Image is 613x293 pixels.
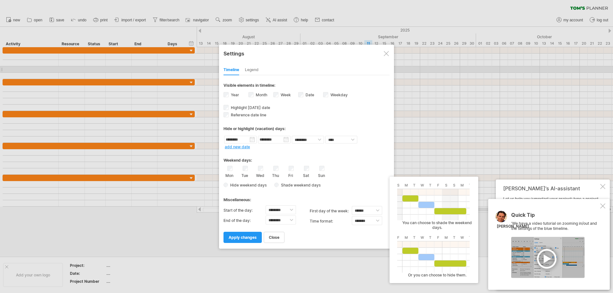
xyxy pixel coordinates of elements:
label: Date [304,92,314,97]
span: close [269,235,279,240]
label: Mon [225,172,233,178]
label: End of the day: [223,216,266,226]
label: Month [254,92,267,97]
label: Wed [256,172,264,178]
label: Weekday [329,92,348,97]
div: [PERSON_NAME]'s AI-assistant [503,185,599,192]
label: Year [230,92,239,97]
label: Sun [317,172,325,178]
div: Legend [245,65,259,75]
label: Sat [302,172,310,178]
div: 'We have a video tutorial on zooming in/out and the settings of the blue timeline. [511,212,599,278]
div: You can choose to shade the weekend days. Or you can choose to hide them. [394,182,477,277]
label: Week [279,92,291,97]
a: close [264,232,284,243]
div: Miscellaneous: [223,191,390,204]
div: Timeline [223,65,239,75]
div: Let us help you jumpstart your project: type a project description below, and [PERSON_NAME]'s AI ... [503,196,599,284]
span: Hide weekend days [228,183,267,187]
div: [PERSON_NAME] [497,224,529,229]
div: Quick Tip [511,212,599,221]
div: Visible elements in timeline: [223,83,390,90]
label: Time format: [310,216,352,226]
label: Fri [287,172,295,178]
label: Thu [271,172,279,178]
label: Tue [241,172,249,178]
span: apply changes [229,235,257,240]
label: first day of the week: [310,206,352,216]
span: Highlight [DATE] date [230,105,270,110]
span: Shade weekend days [279,183,321,187]
a: add new date [225,144,250,149]
div: Settings [223,48,390,59]
div: Hide or highlight (vacation) days: [223,126,390,131]
label: Start of the day: [223,205,266,216]
span: Reference date line [230,113,266,117]
div: Weekend days: [223,152,390,164]
a: apply changes [223,232,262,243]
